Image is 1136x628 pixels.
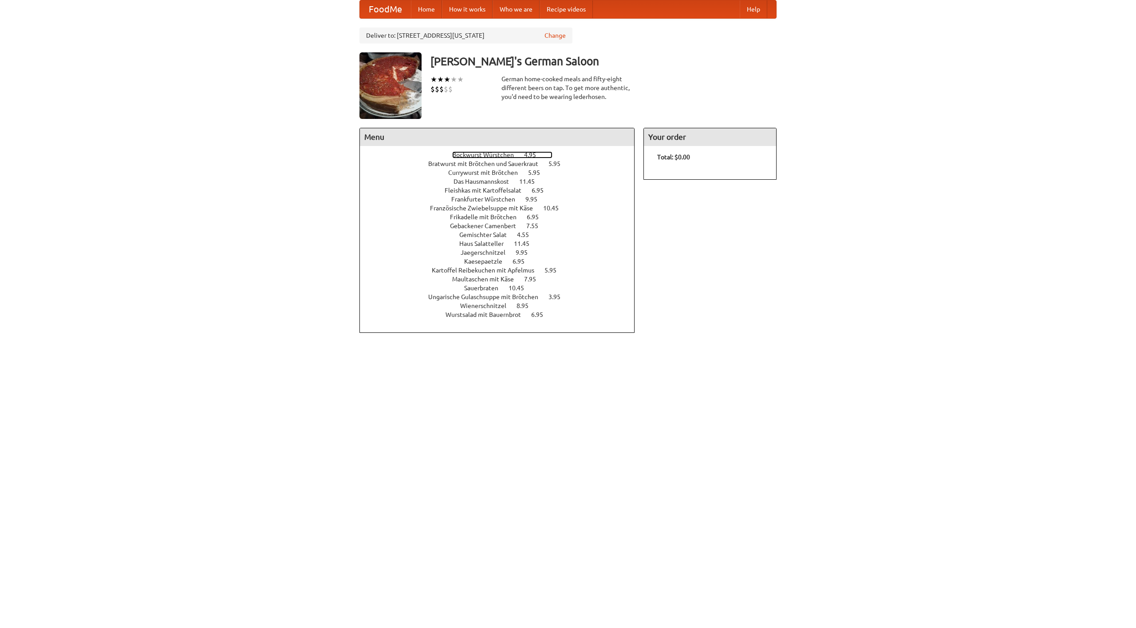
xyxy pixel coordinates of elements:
[428,160,577,167] a: Bratwurst mit Brötchen und Sauerkraut 5.95
[460,302,515,309] span: Wienerschnitzel
[430,75,437,84] li: ★
[452,276,552,283] a: Maultaschen mit Käse 7.95
[464,284,507,292] span: Sauerbraten
[459,231,516,238] span: Gemischter Salat
[644,128,776,146] h4: Your order
[525,196,546,203] span: 9.95
[540,0,593,18] a: Recipe videos
[493,0,540,18] a: Who we are
[531,311,552,318] span: 6.95
[740,0,767,18] a: Help
[428,160,547,167] span: Bratwurst mit Brötchen und Sauerkraut
[411,0,442,18] a: Home
[445,187,560,194] a: Fleishkas mit Kartoffelsalat 6.95
[657,154,690,161] b: Total: $0.00
[452,151,523,158] span: Bockwurst Würstchen
[450,222,525,229] span: Gebackener Camenbert
[435,84,439,94] li: $
[457,75,464,84] li: ★
[464,284,540,292] a: Sauerbraten 10.45
[452,276,523,283] span: Maultaschen mit Käse
[461,249,514,256] span: Jaegerschnitzel
[448,84,453,94] li: $
[524,151,545,158] span: 4.95
[548,160,569,167] span: 5.95
[464,258,511,265] span: Kaesepaetzle
[359,28,572,43] div: Deliver to: [STREET_ADDRESS][US_STATE]
[524,276,545,283] span: 7.95
[452,151,552,158] a: Bockwurst Würstchen 4.95
[460,302,545,309] a: Wienerschnitzel 8.95
[360,0,411,18] a: FoodMe
[509,284,533,292] span: 10.45
[514,240,538,247] span: 11.45
[544,31,566,40] a: Change
[459,240,546,247] a: Haus Salatteller 11.45
[444,75,450,84] li: ★
[430,52,777,70] h3: [PERSON_NAME]'s German Saloon
[446,311,560,318] a: Wurstsalad mit Bauernbrot 6.95
[526,222,547,229] span: 7.55
[444,84,448,94] li: $
[459,231,545,238] a: Gemischter Salat 4.55
[519,178,544,185] span: 11.45
[454,178,551,185] a: Das Hausmannskost 11.45
[451,196,554,203] a: Frankfurter Würstchen 9.95
[543,205,568,212] span: 10.45
[516,249,536,256] span: 9.95
[527,213,548,221] span: 6.95
[464,258,541,265] a: Kaesepaetzle 6.95
[442,0,493,18] a: How it works
[448,169,527,176] span: Currywurst mit Brötchen
[446,311,530,318] span: Wurstsalad mit Bauernbrot
[450,222,555,229] a: Gebackener Camenbert 7.55
[432,267,543,274] span: Kartoffel Reibekuchen mit Apfelmus
[450,75,457,84] li: ★
[445,187,530,194] span: Fleishkas mit Kartoffelsalat
[430,84,435,94] li: $
[528,169,549,176] span: 5.95
[360,128,634,146] h4: Menu
[359,52,422,119] img: angular.jpg
[432,267,573,274] a: Kartoffel Reibekuchen mit Apfelmus 5.95
[459,240,513,247] span: Haus Salatteller
[428,293,547,300] span: Ungarische Gulaschsuppe mit Brötchen
[428,293,577,300] a: Ungarische Gulaschsuppe mit Brötchen 3.95
[501,75,635,101] div: German home-cooked meals and fifty-eight different beers on tap. To get more authentic, you'd nee...
[450,213,555,221] a: Frikadelle mit Brötchen 6.95
[451,196,524,203] span: Frankfurter Würstchen
[532,187,552,194] span: 6.95
[454,178,518,185] span: Das Hausmannskost
[430,205,575,212] a: Französische Zwiebelsuppe mit Käse 10.45
[439,84,444,94] li: $
[517,231,538,238] span: 4.55
[548,293,569,300] span: 3.95
[437,75,444,84] li: ★
[448,169,556,176] a: Currywurst mit Brötchen 5.95
[430,205,542,212] span: Französische Zwiebelsuppe mit Käse
[461,249,544,256] a: Jaegerschnitzel 9.95
[450,213,525,221] span: Frikadelle mit Brötchen
[513,258,533,265] span: 6.95
[544,267,565,274] span: 5.95
[517,302,537,309] span: 8.95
